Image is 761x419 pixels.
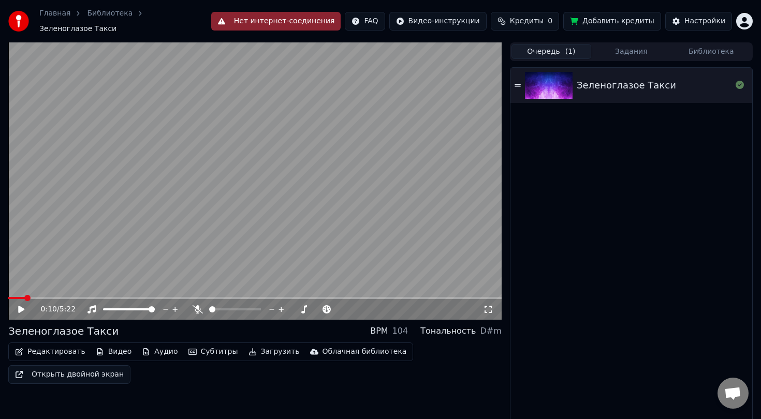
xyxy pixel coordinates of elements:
[323,347,407,357] div: Облачная библиотека
[511,44,591,59] button: Очередь
[420,325,476,337] div: Тональность
[41,304,57,315] span: 0:10
[392,325,408,337] div: 104
[510,16,544,26] span: Кредиты
[41,304,66,315] div: /
[665,12,732,31] button: Настройки
[8,365,130,384] button: Открыть двойной экран
[591,44,671,59] button: Задания
[548,16,552,26] span: 0
[389,12,487,31] button: Видео-инструкции
[563,12,661,31] button: Добавить кредиты
[8,11,29,32] img: youka
[671,44,751,59] button: Библиотека
[684,16,725,26] div: Настройки
[92,345,136,359] button: Видео
[244,345,304,359] button: Загрузить
[345,12,385,31] button: FAQ
[39,24,116,34] span: Зеленоглазое Такси
[39,8,211,34] nav: breadcrumb
[370,325,388,337] div: BPM
[491,12,559,31] button: Кредиты0
[8,324,119,338] div: Зеленоглазое Такси
[718,378,749,409] div: Открытый чат
[60,304,76,315] span: 5:22
[138,345,182,359] button: Аудио
[211,12,341,31] button: Нет интернет-соединения
[480,325,501,337] div: D#m
[39,8,70,19] a: Главная
[184,345,242,359] button: Субтитры
[87,8,133,19] a: Библиотека
[11,345,90,359] button: Редактировать
[565,47,576,57] span: ( 1 )
[577,78,676,93] div: Зеленоглазое Такси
